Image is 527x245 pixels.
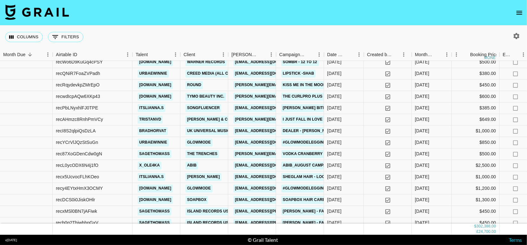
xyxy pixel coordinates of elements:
[281,70,316,78] a: Lipstick -SHAB
[248,237,278,243] div: © Grail Talent
[512,50,521,59] button: Sort
[503,48,512,61] div: Expenses: Remove Commission?
[185,81,203,89] a: Round
[185,127,275,135] a: UK UNIVERSAL MUSIC OPERATIONS LIMITED
[185,104,221,112] a: Songfluencer
[354,50,364,59] button: Menu
[452,50,461,59] button: Menu
[56,151,102,157] div: rec87XoGDenCdw0gN
[185,58,227,66] a: Warner Records
[77,50,86,59] button: Sort
[415,151,429,157] div: Aug '25
[327,48,345,61] div: Date Created
[185,196,208,204] a: Soapbox
[56,128,96,134] div: recI8S2qlpiQsDzLA
[281,196,389,204] a: Soapbox Hair Care Campaign x @[DOMAIN_NAME]
[138,162,162,170] a: x_ole4ka
[281,185,398,193] a: #GLOWMODEleggings CoreHold Leggings Campaign
[233,208,337,216] a: [EMAIL_ADDRESS][PERSON_NAME][DOMAIN_NAME]
[415,197,429,203] div: Aug '25
[345,50,354,59] button: Sort
[452,103,500,114] div: $385.00
[185,139,213,147] a: GLOWMODE
[26,50,34,59] button: Sort
[415,59,429,65] div: Aug '25
[452,183,500,195] div: $1,200.00
[185,185,213,193] a: GLOWMODE
[412,48,452,61] div: Month Due
[138,116,163,124] a: tristanvd
[258,50,267,59] button: Sort
[314,50,324,59] button: Menu
[415,116,429,123] div: Aug '25
[138,196,173,204] a: [DOMAIN_NAME]
[281,208,331,216] a: [PERSON_NAME] - Fast
[415,105,429,111] div: Aug '25
[48,32,83,42] button: Show filters
[415,139,429,146] div: Aug '25
[452,126,500,137] div: $1,000.00
[219,50,228,59] button: Menu
[56,139,98,146] div: recYCrVlJQzStSuGn
[452,114,500,126] div: $649.00
[184,48,195,61] div: Client
[415,174,429,180] div: Aug '25
[281,139,398,147] a: #GLOWMODEleggings CoreHold Leggings Campaign
[56,59,103,65] div: recWo6D9KuGq4cPSY
[56,93,100,100] div: recwdIcpAQw6XKp43
[56,82,100,88] div: recRqydevkpZMrEpO
[185,93,226,101] a: TYMO BEAUTY INC.
[415,162,429,169] div: Aug '25
[5,32,43,42] button: Select columns
[138,104,165,112] a: itslianna.s
[281,104,356,112] a: [PERSON_NAME] bitin list phase 2
[452,149,500,160] div: $500.00
[56,185,103,192] div: recy4EYtxHmX3OCMY
[171,50,180,59] button: Menu
[5,4,69,20] img: Grail Talent
[327,185,342,192] div: 14/8/2025
[415,185,429,192] div: Aug '25
[132,48,180,61] div: Talent
[233,116,370,124] a: [PERSON_NAME][EMAIL_ADDRESS][PERSON_NAME][DOMAIN_NAME]
[185,150,219,158] a: The Trenches
[138,185,173,193] a: [DOMAIN_NAME]
[364,48,412,61] div: Created by Grail Team
[233,104,305,112] a: [EMAIL_ADDRESS][DOMAIN_NAME]
[138,93,173,101] a: [DOMAIN_NAME]
[231,48,258,61] div: [PERSON_NAME]
[3,48,26,61] div: Month Due
[136,48,148,61] div: Talent
[452,137,500,149] div: $850.00
[281,162,360,170] a: Abib_August Campaign @x_ole4ka
[56,208,97,215] div: recxMSl0BN7jAFiwk
[185,116,241,124] a: [PERSON_NAME] & Co LLC
[56,105,98,111] div: recPbLNyxhlFJ0TPE
[138,139,169,147] a: urbaewinnie
[415,93,429,100] div: Aug '25
[461,50,470,59] button: Sort
[138,81,173,89] a: [DOMAIN_NAME]
[415,82,429,88] div: Aug '25
[233,70,305,78] a: [EMAIL_ADDRESS][DOMAIN_NAME]
[281,127,337,135] a: Dealer - [PERSON_NAME]
[327,220,342,226] div: 16/8/2025
[327,197,342,203] div: 14/8/2025
[56,48,77,61] div: Airtable ID
[476,223,496,229] div: 302,388.00
[399,50,409,59] button: Menu
[327,59,342,65] div: 5/8/2025
[281,116,374,124] a: I Just Fall In Love Again - [PERSON_NAME]
[327,208,342,215] div: 16/8/2025
[276,48,324,61] div: Campaign (Type)
[452,206,500,218] div: $450.00
[433,50,442,59] button: Sort
[392,50,401,59] button: Sort
[452,57,500,68] div: $500.00
[180,48,228,61] div: Client
[442,50,452,59] button: Menu
[476,229,478,234] div: £
[474,223,477,229] div: $
[281,81,376,89] a: Kiss Me In The Moonlight - [PERSON_NAME]
[233,185,305,193] a: [EMAIL_ADDRESS][DOMAIN_NAME]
